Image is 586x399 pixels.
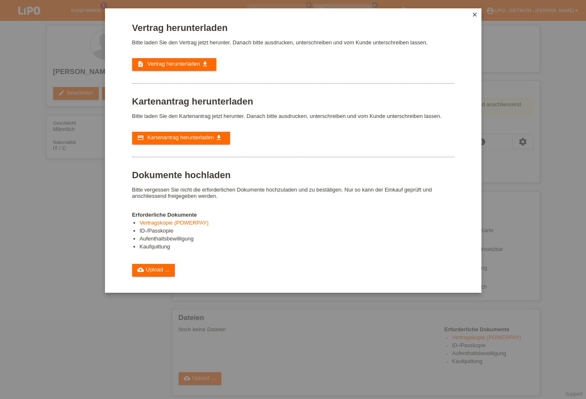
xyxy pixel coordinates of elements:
i: close [471,11,478,18]
h1: Vertrag herunterladen [132,23,454,33]
a: close [469,10,480,20]
a: description Vertrag herunterladen get_app [132,58,216,71]
li: Kaufquittung [140,243,454,251]
i: get_app [202,61,208,67]
h4: Erforderliche Dokumente [132,212,454,218]
a: cloud_uploadUpload ... [132,264,175,276]
p: Bitte vergessen Sie nicht die erforderlichen Dokumente hochzuladen und zu bestätigen. Nur so kann... [132,187,454,199]
h1: Kartenantrag herunterladen [132,96,454,107]
i: credit_card [137,134,144,141]
p: Bitte laden Sie den Kartenantrag jetzt herunter. Danach bitte ausdrucken, unterschreiben und vom ... [132,113,454,119]
a: credit_card Kartenantrag herunterladen get_app [132,132,230,144]
i: get_app [215,134,222,141]
h1: Dokumente hochladen [132,170,454,180]
i: description [137,61,144,67]
a: Vertragskopie (POWERPAY) [140,220,209,226]
span: Kartenantrag herunterladen [147,134,214,141]
span: Vertrag herunterladen [147,61,200,67]
p: Bitte laden Sie den Vertrag jetzt herunter. Danach bitte ausdrucken, unterschreiben und vom Kunde... [132,39,454,46]
li: ID-/Passkopie [140,228,454,235]
i: cloud_upload [137,266,144,273]
li: Aufenthaltsbewilligung [140,235,454,243]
